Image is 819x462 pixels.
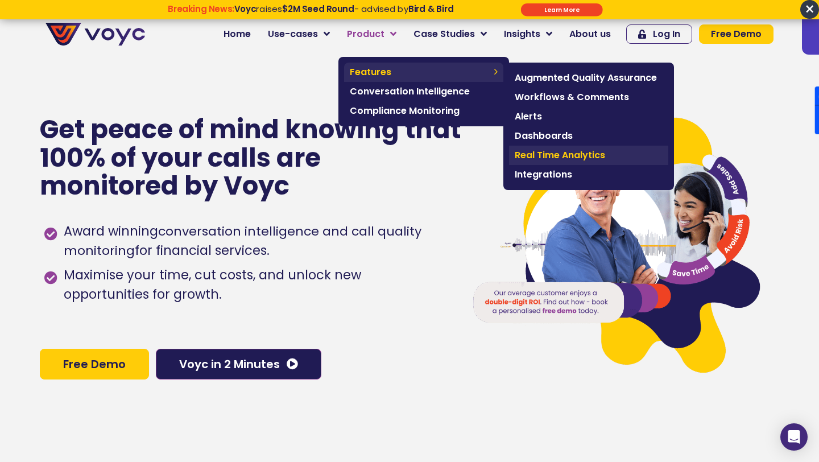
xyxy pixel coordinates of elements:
a: About us [561,23,619,46]
a: Workflows & Comments [509,88,668,107]
div: Open Intercom Messenger [780,423,808,451]
span: Use-cases [268,27,318,41]
span: Augmented Quality Assurance [515,71,663,85]
a: Real Time Analytics [509,146,668,165]
span: Home [224,27,251,41]
p: Get peace of mind knowing that 100% of your calls are monitored by Voyc [40,115,462,200]
a: Home [215,23,259,46]
span: Real Time Analytics [515,148,663,162]
a: Integrations [509,165,668,184]
span: Product [347,27,384,41]
a: Voyc in 2 Minutes [156,349,321,379]
span: Log In [653,30,680,39]
span: Award winning for financial services. [61,222,449,261]
a: Conversation Intelligence [344,82,503,101]
a: Product [338,23,405,46]
a: Free Demo [699,24,773,44]
span: Alerts [515,110,663,123]
span: Workflows & Comments [515,90,663,104]
span: Conversation Intelligence [350,85,498,98]
a: Features [344,63,503,82]
a: Dashboards [509,126,668,146]
a: Alerts [509,107,668,126]
a: Augmented Quality Assurance [509,68,668,88]
a: Insights [495,23,561,46]
img: voyc-full-logo [45,23,145,46]
span: Phone [151,46,179,59]
a: Compliance Monitoring [344,101,503,121]
span: Free Demo [711,30,762,39]
a: Log In [626,24,692,44]
span: Free Demo [63,358,126,370]
span: Case Studies [413,27,475,41]
a: Use-cases [259,23,338,46]
strong: $2M Seed Round [282,3,354,15]
strong: Voyc [234,3,256,15]
span: About us [569,27,611,41]
span: Maximise your time, cut costs, and unlock new opportunities for growth. [61,266,449,304]
div: Submit [521,3,603,16]
strong: Bird & Bird [408,3,454,15]
span: Insights [504,27,540,41]
a: Privacy Policy [234,237,288,248]
strong: Breaking News: [168,3,234,15]
span: Features [350,65,489,79]
div: Breaking News: Voyc raises $2M Seed Round - advised by Bird & Bird [125,4,497,24]
a: Free Demo [40,349,149,379]
span: Integrations [515,168,663,181]
span: raises - advised by [234,3,454,15]
a: Case Studies [405,23,495,46]
span: Compliance Monitoring [350,104,498,118]
span: Job title [151,92,189,105]
span: Voyc in 2 Minutes [179,358,280,370]
h1: conversation intelligence and call quality monitoring [64,222,421,259]
span: Dashboards [515,129,663,143]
